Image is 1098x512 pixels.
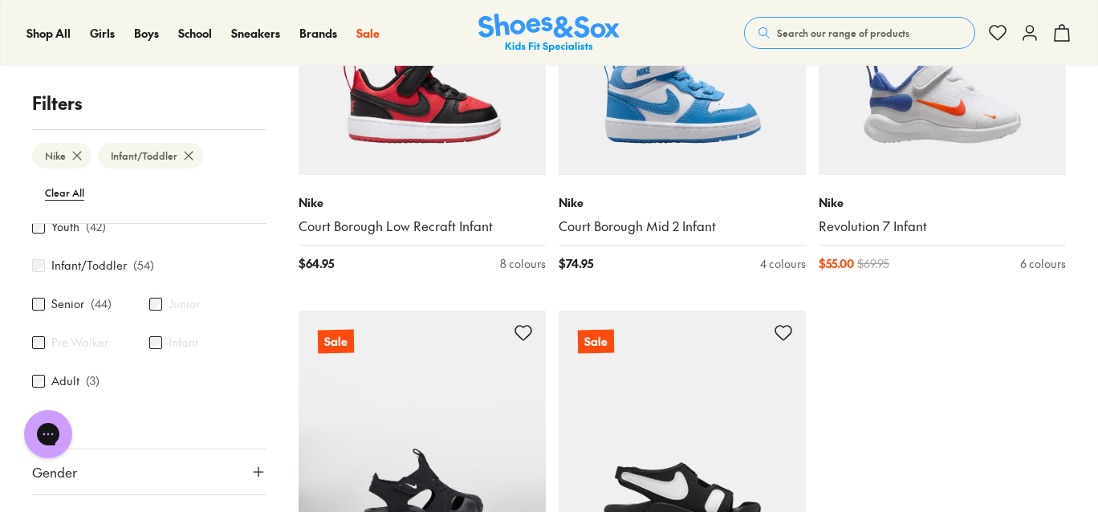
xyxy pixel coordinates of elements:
[744,17,975,49] button: Search our range of products
[819,217,1066,235] a: Revolution 7 Infant
[51,335,108,351] label: Pre Walker
[51,258,127,274] label: Infant/Toddler
[559,217,806,235] a: Court Borough Mid 2 Infant
[169,335,198,351] label: Infant
[98,143,203,169] btn: Infant/Toddler
[500,255,546,272] div: 8 colours
[91,296,112,313] p: ( 44 )
[169,296,200,313] label: Junior
[559,255,593,272] span: $ 74.95
[777,26,909,40] span: Search our range of products
[559,194,806,211] p: Nike
[478,14,620,53] img: SNS_Logo_Responsive.svg
[857,255,889,272] span: $ 69.95
[32,178,97,207] btn: Clear All
[86,219,106,236] p: ( 42 )
[299,25,337,41] span: Brands
[760,255,806,272] div: 4 colours
[90,25,115,41] span: Girls
[318,330,354,354] p: Sale
[26,25,71,41] span: Shop All
[819,255,854,272] span: $ 55.00
[356,25,380,41] span: Sale
[356,25,380,42] a: Sale
[32,449,266,494] button: Gender
[51,219,79,236] label: Youth
[32,90,266,116] p: Filters
[26,25,71,42] a: Shop All
[299,194,546,211] p: Nike
[32,462,77,482] span: Gender
[578,330,614,354] p: Sale
[32,143,91,169] btn: Nike
[51,296,84,313] label: Senior
[178,25,212,42] a: School
[299,25,337,42] a: Brands
[90,25,115,42] a: Girls
[299,217,546,235] a: Court Borough Low Recraft Infant
[133,258,154,274] p: ( 54 )
[231,25,280,41] span: Sneakers
[299,255,334,272] span: $ 64.95
[231,25,280,42] a: Sneakers
[134,25,159,41] span: Boys
[1020,255,1066,272] div: 6 colours
[819,194,1066,211] p: Nike
[178,25,212,41] span: School
[86,373,100,390] p: ( 3 )
[134,25,159,42] a: Boys
[478,14,620,53] a: Shoes & Sox
[16,404,80,464] iframe: Gorgias live chat messenger
[51,373,79,390] label: Adult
